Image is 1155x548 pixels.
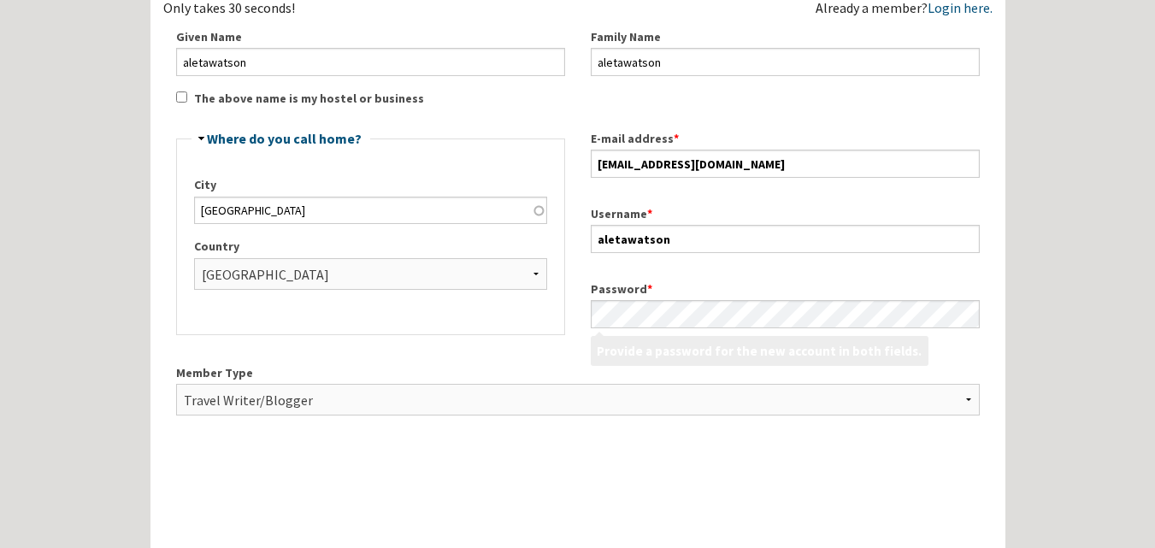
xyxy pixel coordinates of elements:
[176,28,565,46] label: Given Name
[194,238,547,256] label: Country
[207,130,362,147] a: Where do you call home?
[163,1,578,15] div: Only takes 30 seconds!
[591,205,980,223] label: Username
[194,90,424,108] label: The above name is my hostel or business
[591,130,980,148] label: E-mail address
[591,280,980,298] label: Password
[176,456,436,522] iframe: reCAPTCHA
[176,364,980,382] label: Member Type
[647,281,652,297] span: This field is required.
[591,150,980,177] input: A valid e-mail address. All e-mails from the system will be sent to this address. The e-mail addr...
[674,131,679,146] span: This field is required.
[591,225,980,252] input: Spaces are allowed; punctuation is not allowed except for periods, hyphens, apostrophes, and unde...
[647,206,652,221] span: This field is required.
[591,336,928,366] span: Provide a password for the new account in both fields.
[816,1,993,15] div: Already a member?
[194,176,547,194] label: City
[591,28,980,46] label: Family Name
